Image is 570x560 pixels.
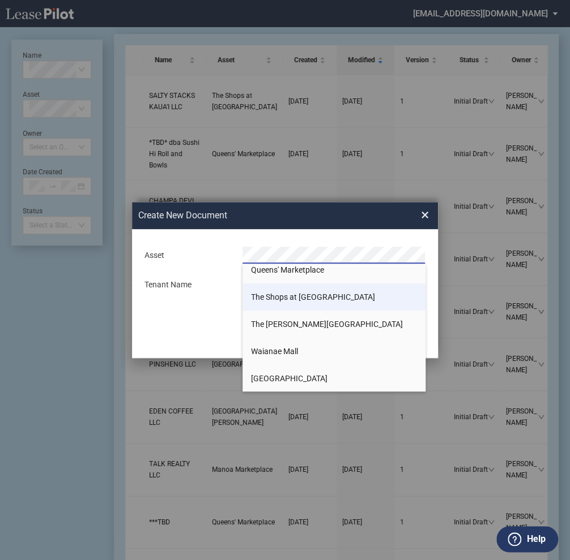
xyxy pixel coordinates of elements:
span: Waianae Mall [251,347,298,356]
li: The [PERSON_NAME][GEOGRAPHIC_DATA] [243,311,426,338]
span: Queens' Marketplace [251,265,324,274]
span: The [PERSON_NAME][GEOGRAPHIC_DATA] [251,320,403,329]
span: × [421,206,429,224]
span: [GEOGRAPHIC_DATA] [251,374,327,383]
li: The Shops at [GEOGRAPHIC_DATA] [243,283,426,311]
li: [GEOGRAPHIC_DATA] [243,365,426,392]
h2: Create New Document [138,209,381,222]
div: Asset [138,250,236,261]
span: The Shops at [GEOGRAPHIC_DATA] [251,292,375,301]
li: Waianae Mall [243,338,426,365]
li: Queens' Marketplace [243,256,426,283]
md-dialog: Create New ... [132,202,438,359]
div: Tenant Name [138,279,236,291]
label: Help [526,532,545,546]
